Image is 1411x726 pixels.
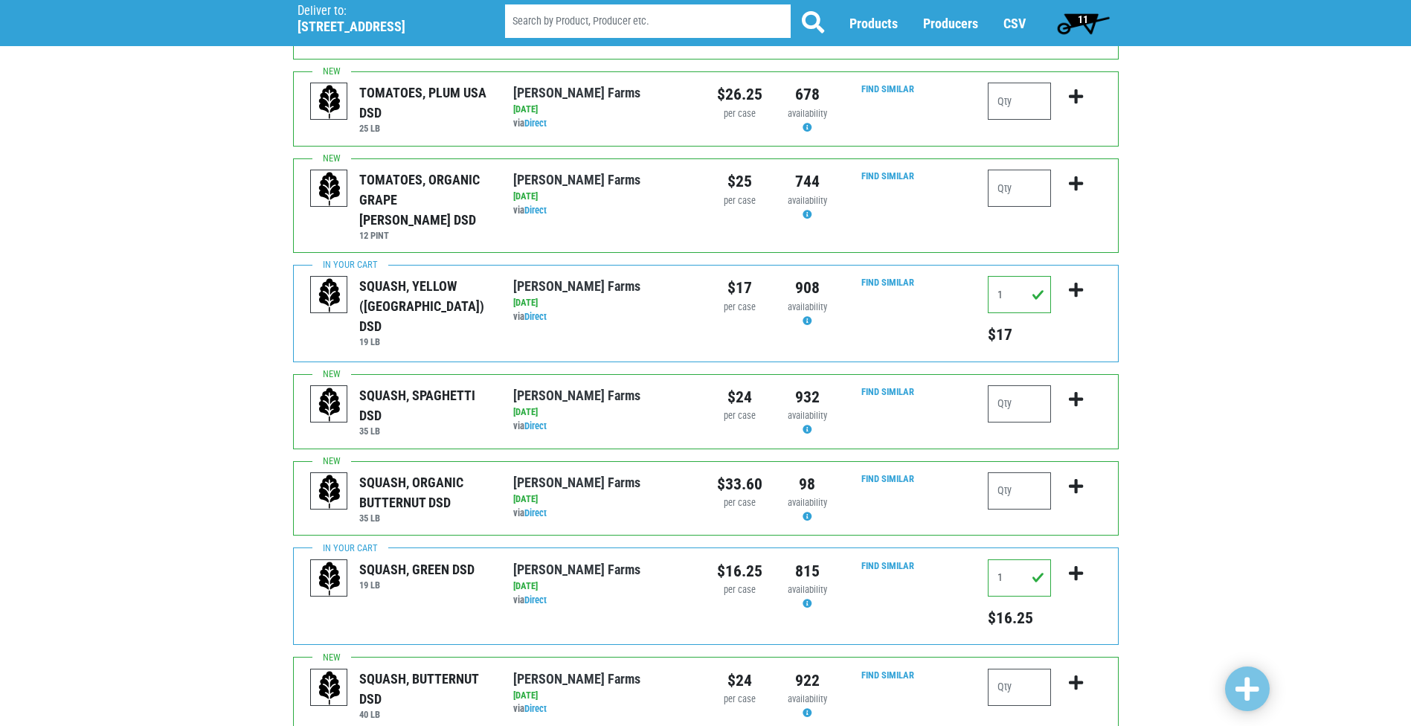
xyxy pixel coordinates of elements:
[785,559,830,583] div: 815
[988,385,1051,423] input: Qty
[311,560,348,597] img: placeholder-variety-43d6402dacf2d531de610a020419775a.svg
[513,172,640,187] a: [PERSON_NAME] Farms
[513,190,694,204] div: [DATE]
[513,103,694,117] div: [DATE]
[298,19,467,35] h5: [STREET_ADDRESS]
[505,4,791,38] input: Search by Product, Producer etc.
[311,83,348,121] img: placeholder-variety-43d6402dacf2d531de610a020419775a.svg
[359,559,475,579] div: SQUASH, GREEN DSD
[359,472,491,513] div: SQUASH, ORGANIC BUTTERNUT DSD
[359,123,491,134] h6: 25 LB
[861,386,914,397] a: Find Similar
[861,473,914,484] a: Find Similar
[513,507,694,521] div: via
[788,497,827,508] span: availability
[717,301,762,315] div: per case
[717,559,762,583] div: $16.25
[717,107,762,121] div: per case
[524,118,547,129] a: Direct
[513,594,694,608] div: via
[988,608,1051,628] h5: $16.25
[785,472,830,496] div: 98
[359,83,491,123] div: TOMATOES, PLUM USA DSD
[359,513,491,524] h6: 35 LB
[524,205,547,216] a: Direct
[717,496,762,510] div: per case
[513,85,640,100] a: [PERSON_NAME] Farms
[524,703,547,714] a: Direct
[988,472,1051,510] input: Qty
[785,83,830,106] div: 678
[513,278,640,294] a: [PERSON_NAME] Farms
[524,311,547,322] a: Direct
[788,584,827,595] span: availability
[359,425,491,437] h6: 35 LB
[311,669,348,707] img: placeholder-variety-43d6402dacf2d531de610a020419775a.svg
[788,108,827,119] span: availability
[785,170,830,193] div: 744
[524,420,547,431] a: Direct
[359,170,491,230] div: TOMATOES, ORGANIC GRAPE [PERSON_NAME] DSD
[513,310,694,324] div: via
[524,507,547,518] a: Direct
[988,325,1051,344] h5: $17
[513,405,694,420] div: [DATE]
[513,204,694,218] div: via
[988,276,1051,313] input: Qty
[513,117,694,131] div: via
[717,583,762,597] div: per case
[861,170,914,181] a: Find Similar
[788,195,827,206] span: availability
[988,170,1051,207] input: Qty
[311,473,348,510] img: placeholder-variety-43d6402dacf2d531de610a020419775a.svg
[717,669,762,693] div: $24
[717,83,762,106] div: $26.25
[788,410,827,421] span: availability
[359,579,475,591] h6: 19 LB
[717,385,762,409] div: $24
[788,693,827,704] span: availability
[717,472,762,496] div: $33.60
[359,276,491,336] div: SQUASH, YELLOW ([GEOGRAPHIC_DATA]) DSD
[524,594,547,605] a: Direct
[311,386,348,423] img: placeholder-variety-43d6402dacf2d531de610a020419775a.svg
[513,296,694,310] div: [DATE]
[988,669,1051,706] input: Qty
[311,170,348,208] img: placeholder-variety-43d6402dacf2d531de610a020419775a.svg
[849,16,898,31] a: Products
[717,693,762,707] div: per case
[861,277,914,288] a: Find Similar
[861,83,914,94] a: Find Similar
[513,420,694,434] div: via
[513,579,694,594] div: [DATE]
[785,276,830,300] div: 908
[513,702,694,716] div: via
[988,559,1051,597] input: Qty
[717,276,762,300] div: $17
[311,277,348,314] img: placeholder-variety-43d6402dacf2d531de610a020419775a.svg
[717,409,762,423] div: per case
[359,709,491,720] h6: 40 LB
[785,669,830,693] div: 922
[513,388,640,403] a: [PERSON_NAME] Farms
[359,385,491,425] div: SQUASH, SPAGHETTI DSD
[513,475,640,490] a: [PERSON_NAME] Farms
[988,83,1051,120] input: Qty
[513,689,694,703] div: [DATE]
[513,492,694,507] div: [DATE]
[717,194,762,208] div: per case
[359,336,491,347] h6: 19 LB
[785,385,830,409] div: 932
[788,301,827,312] span: availability
[513,671,640,687] a: [PERSON_NAME] Farms
[513,562,640,577] a: [PERSON_NAME] Farms
[923,16,978,31] a: Producers
[1050,8,1116,38] a: 11
[1078,13,1088,25] span: 11
[359,669,491,709] div: SQUASH, BUTTERNUT DSD
[1003,16,1026,31] a: CSV
[359,230,491,241] h6: 12 PINT
[861,669,914,681] a: Find Similar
